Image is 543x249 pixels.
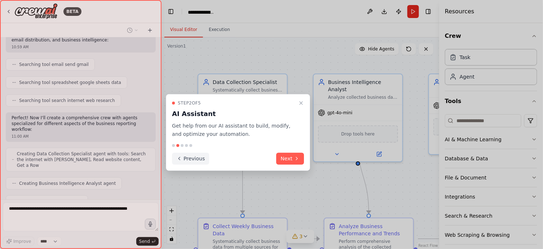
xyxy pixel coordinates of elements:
h3: AI Assistant [172,109,295,119]
p: Get help from our AI assistant to build, modify, and optimize your automation. [172,122,295,138]
button: Next [277,153,304,165]
button: Hide left sidebar [166,6,176,17]
button: Previous [172,153,209,165]
span: Step 2 of 5 [178,100,201,106]
button: Close walkthrough [297,99,305,107]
